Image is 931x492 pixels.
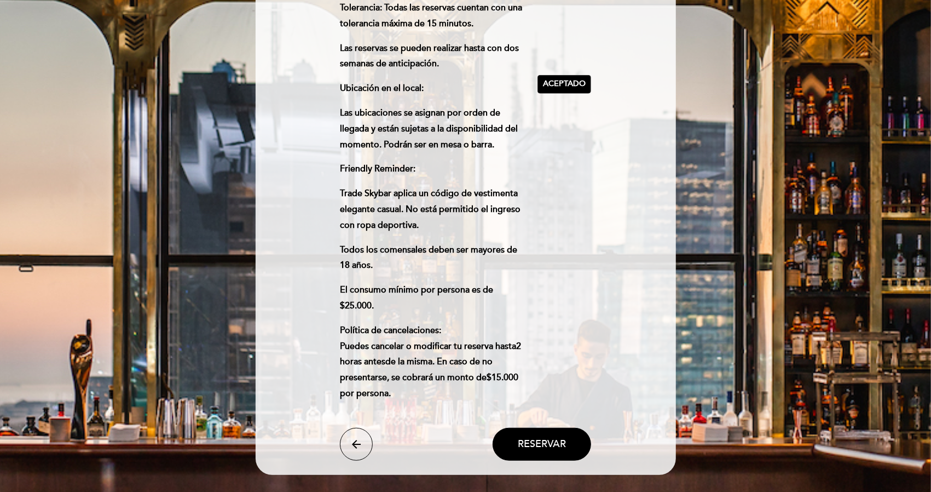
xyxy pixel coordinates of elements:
span: Tolerancia: Todas las reservas cuentan con una tolerancia máxima de 15 minutos. [340,2,522,29]
strong: Política de cancelaciones: [340,325,441,336]
strong: $15.000 por persona [340,372,518,399]
strong: Ubicación en el local: [340,83,424,94]
button: Reservar [493,428,591,461]
span: Todos los comensales deben ser mayores de 18 años. [340,244,517,271]
span: Las ubicaciones se asignan por orden de llegada y están sujetas a la disponibilidad del momento. ... [340,107,518,150]
span: Puedes cancelar o modificar tu reserva hasta [340,341,516,352]
strong: Friendly Reminder: [340,163,415,174]
span: Reservar [518,438,566,450]
span: de la misma. En caso de no presentarse, se cobrará un monto de [340,356,493,383]
span: Las reservas se pueden realizar hasta con dos semanas de anticipación. [340,43,519,70]
i: arrow_back [350,438,363,451]
span: . [389,388,391,399]
span: El consumo mínimo por persona es de $25.000. [340,284,493,311]
button: arrow_back [340,428,373,461]
span: Aceptado [543,78,586,90]
span: Trade Skybar aplica un código de vestimenta elegante casual. No está permitido el ingreso con rop... [340,188,521,231]
button: Aceptado [537,75,591,94]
